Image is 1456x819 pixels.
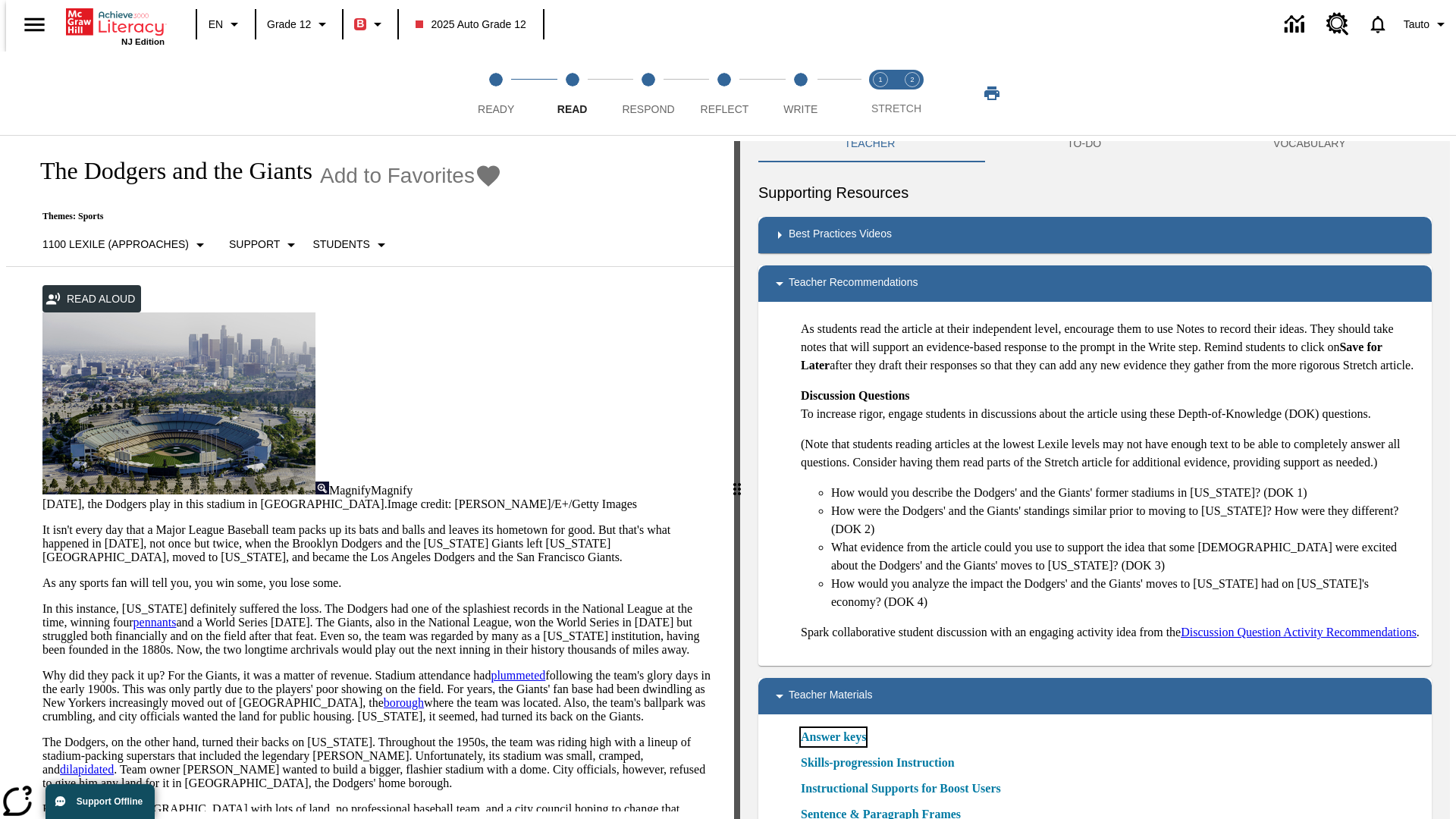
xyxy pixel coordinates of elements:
[478,103,514,115] span: Ready
[758,265,1432,302] div: Teacher Recommendations
[789,275,918,293] p: Teacher Recommendations
[831,575,1420,611] li: How would you analyze the impact the Dodgers' and the Giants' moves to [US_STATE] had on [US_STAT...
[223,231,306,259] button: Scaffolds, Support
[452,52,540,135] button: Ready step 1 of 5
[801,754,955,772] a: Skills-progression Instruction, Will open in new browser window or tab
[36,231,215,259] button: Select Lexile, 1100 Lexile (Approaches)
[831,502,1420,538] li: How were the Dodgers' and the Giants' standings similar prior to moving to [US_STATE]? How were t...
[789,687,873,705] p: Teacher Materials
[968,80,1016,107] button: Print
[384,696,424,709] a: borough
[388,497,637,510] span: Image credit: [PERSON_NAME]/E+/Getty Images
[77,796,143,807] span: Support Offline
[356,14,364,33] span: B
[734,141,740,819] div: Press Enter or Spacebar and then press right and left arrow keys to move the slider
[261,11,337,38] button: Grade: Grade 12, Select a grade
[831,538,1420,575] li: What evidence from the article could you use to support the idea that some [DEMOGRAPHIC_DATA] wer...
[801,320,1420,375] p: As students read the article at their independent level, encourage them to use Notes to record th...
[45,784,155,819] button: Support Offline
[329,484,371,497] span: Magnify
[1181,626,1417,639] a: Discussion Question Activity Recommendations
[758,126,1432,162] div: Instructional Panel Tabs
[1358,5,1398,44] a: Notifications
[1398,11,1456,38] button: Profile/Settings
[491,669,545,682] a: plummeted
[133,616,177,629] a: pennants
[229,237,280,253] p: Support
[320,164,475,188] span: Add to Favorites
[981,126,1188,162] button: TO-DO
[371,484,413,497] span: Magnify
[758,126,981,162] button: Teacher
[758,180,1432,205] h6: Supporting Resources
[858,52,902,135] button: Stretch Read step 1 of 2
[42,669,716,723] p: Why did they pack it up? For the Giants, it was a matter of revenue. Stadium attendance had follo...
[622,103,674,115] span: Respond
[680,52,768,135] button: Reflect step 4 of 5
[42,736,716,790] p: The Dodgers, on the other hand, turned their backs on [US_STATE]. Throughout the 1950s, the team ...
[801,389,910,402] strong: Discussion Questions
[315,482,329,494] img: Magnify
[557,103,588,115] span: Read
[740,141,1450,819] div: activity
[701,103,749,115] span: Reflect
[1276,4,1317,45] a: Data Center
[528,52,616,135] button: Read step 2 of 5
[6,141,734,811] div: reading
[789,226,892,244] p: Best Practices Videos
[1404,17,1429,33] span: Tauto
[801,435,1420,472] p: (Note that students reading articles at the lowest Lexile levels may not have enough text to be a...
[801,387,1420,423] p: To increase rigor, engage students in discussions about the article using these Depth-of-Knowledg...
[1188,126,1432,162] button: VOCABULARY
[320,162,502,189] button: Add to Favorites - The Dodgers and the Giants
[783,103,817,115] span: Write
[202,11,250,38] button: Language: EN, Select a language
[801,780,1001,798] a: Instructional Supports for Boost Users, Will open in new browser window or tab
[871,102,921,115] span: STRETCH
[42,237,189,253] p: 1100 Lexile (Approaches)
[209,17,223,33] span: EN
[757,52,845,135] button: Write step 5 of 5
[42,497,388,510] span: [DATE], the Dodgers play in this stadium in [GEOGRAPHIC_DATA].
[758,217,1432,253] div: Best Practices Videos
[758,678,1432,714] div: Teacher Materials
[416,17,526,33] span: 2025 Auto Grade 12
[801,340,1382,372] strong: Save for Later
[24,211,502,222] p: Themes: Sports
[60,763,114,776] a: dilapidated
[42,523,716,564] p: It isn't every day that a Major League Baseball team packs up its bats and balls and leaves its h...
[878,76,882,83] text: 1
[12,2,57,47] button: Open side menu
[831,484,1420,502] li: How would you describe the Dodgers' and the Giants' former stadiums in [US_STATE]? (DOK 1)
[312,237,369,253] p: Students
[1317,4,1358,45] a: Resource Center, Will open in new tab
[348,11,393,38] button: Boost Class color is red. Change class color
[42,602,716,657] p: In this instance, [US_STATE] definitely suffered the loss. The Dodgers had one of the splashiest ...
[267,17,311,33] span: Grade 12
[121,37,165,46] span: NJ Edition
[42,285,141,313] button: Read Aloud
[66,5,165,46] div: Home
[42,576,716,590] p: As any sports fan will tell you, you win some, you lose some.
[890,52,934,135] button: Stretch Respond step 2 of 2
[801,623,1420,642] p: Spark collaborative student discussion with an engaging activity idea from the .
[24,157,312,185] h1: The Dodgers and the Giants
[604,52,692,135] button: Respond step 3 of 5
[910,76,914,83] text: 2
[801,728,866,746] a: Answer keys, Will open in new browser window or tab
[306,231,396,259] button: Select Student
